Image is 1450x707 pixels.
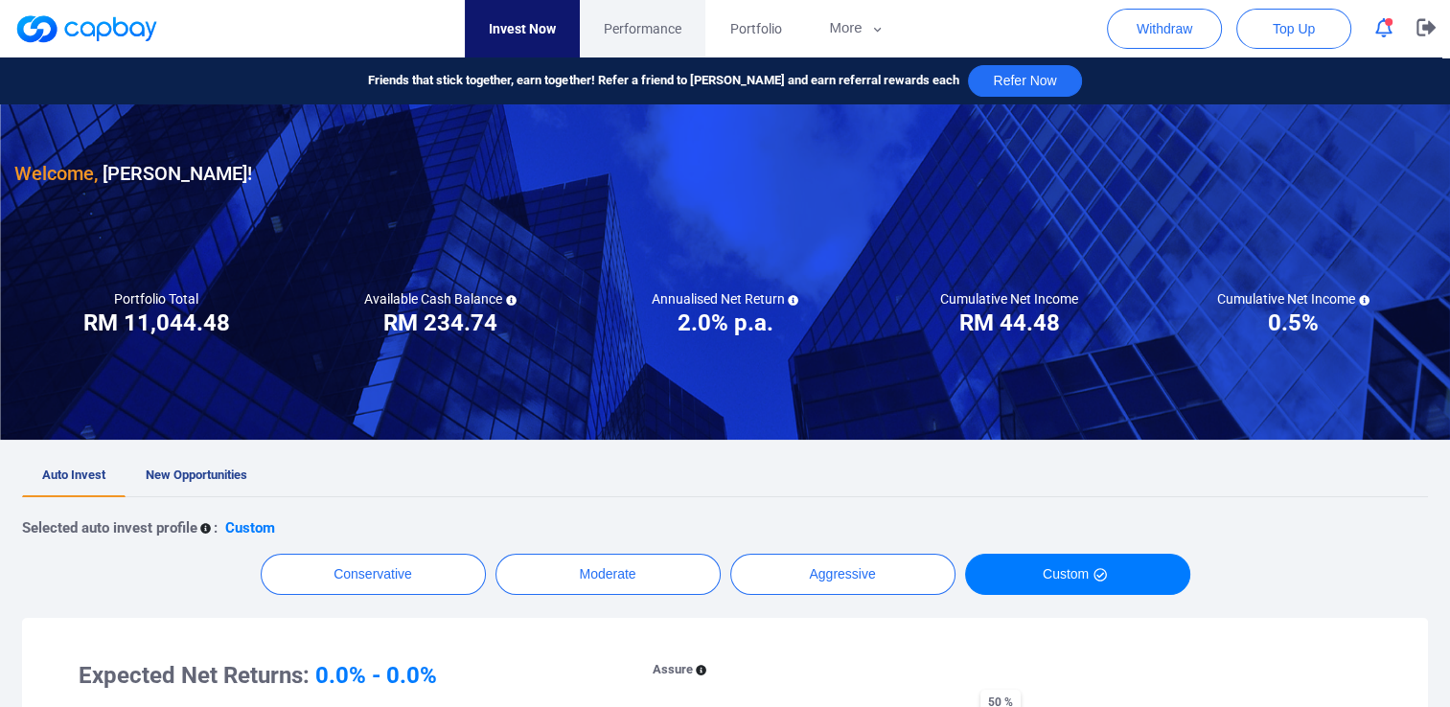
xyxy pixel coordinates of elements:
[383,308,497,338] h3: RM 234.74
[1217,290,1369,308] h5: Cumulative Net Income
[651,290,798,308] h5: Annualised Net Return
[729,18,781,39] span: Portfolio
[42,468,105,482] span: Auto Invest
[14,162,98,185] span: Welcome,
[959,308,1060,338] h3: RM 44.48
[79,660,601,691] h3: Expected Net Returns:
[940,290,1078,308] h5: Cumulative Net Income
[114,290,198,308] h5: Portfolio Total
[146,468,247,482] span: New Opportunities
[315,662,437,689] span: 0.0% - 0.0%
[604,18,681,39] span: Performance
[14,158,252,189] h3: [PERSON_NAME] !
[22,516,197,539] p: Selected auto invest profile
[364,290,517,308] h5: Available Cash Balance
[1268,308,1319,338] h3: 0.5%
[965,554,1190,595] button: Custom
[677,308,772,338] h3: 2.0% p.a.
[1236,9,1351,49] button: Top Up
[1273,19,1315,38] span: Top Up
[495,554,721,595] button: Moderate
[83,308,230,338] h3: RM 11,044.48
[730,554,955,595] button: Aggressive
[1107,9,1222,49] button: Withdraw
[653,660,693,680] p: Assure
[214,516,218,539] p: :
[261,554,486,595] button: Conservative
[225,516,275,539] p: Custom
[368,71,958,91] span: Friends that stick together, earn together! Refer a friend to [PERSON_NAME] and earn referral rew...
[968,65,1081,97] button: Refer Now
